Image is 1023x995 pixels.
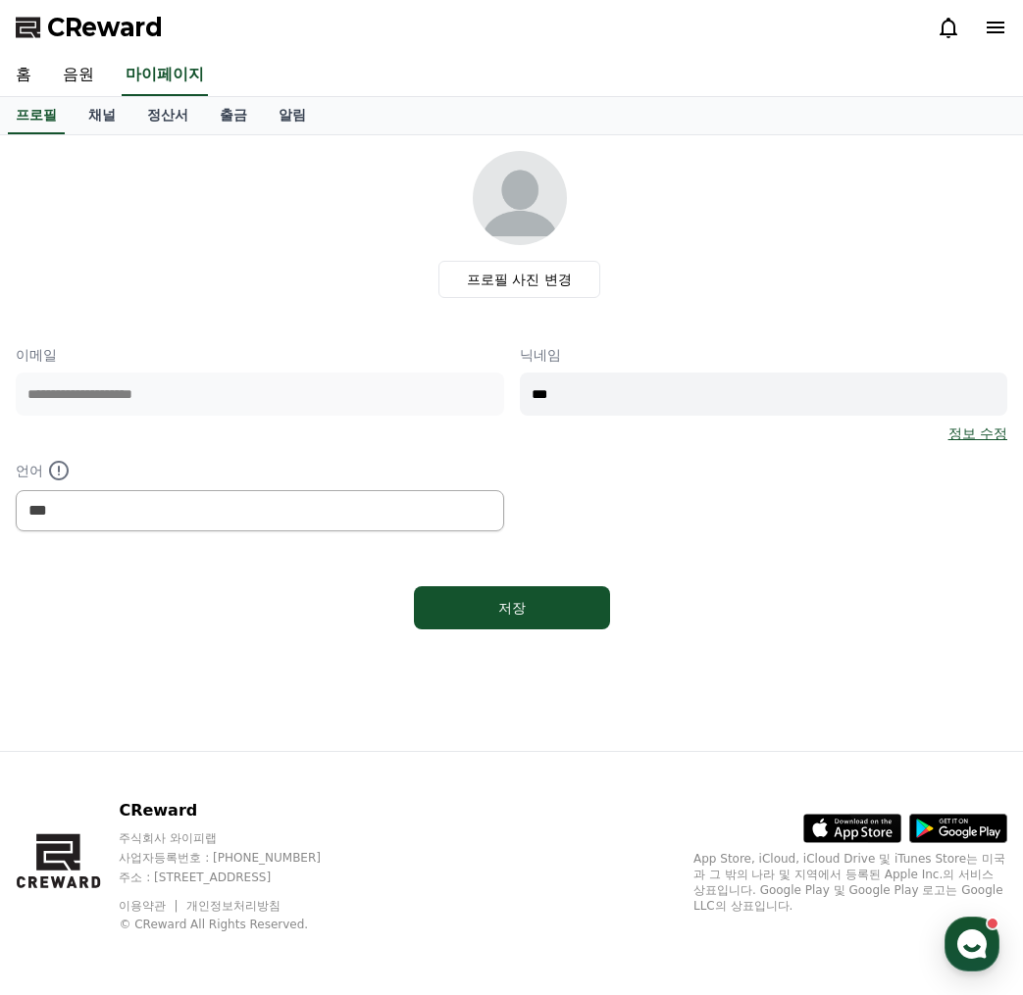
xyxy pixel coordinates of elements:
[520,345,1008,365] p: 닉네임
[119,850,358,866] p: 사업자등록번호 : [PHONE_NUMBER]
[16,459,504,482] p: 언어
[204,97,263,134] a: 출금
[122,55,208,96] a: 마이페이지
[119,899,180,913] a: 이용약관
[948,423,1007,443] a: 정보 수정
[473,151,567,245] img: profile_image
[119,870,358,885] p: 주소 : [STREET_ADDRESS]
[693,851,1007,914] p: App Store, iCloud, iCloud Drive 및 iTunes Store는 미국과 그 밖의 나라 및 지역에서 등록된 Apple Inc.의 서비스 상표입니다. Goo...
[119,917,358,932] p: © CReward All Rights Reserved.
[438,261,600,298] label: 프로필 사진 변경
[47,12,163,43] span: CReward
[16,345,504,365] p: 이메일
[73,97,131,134] a: 채널
[119,830,358,846] p: 주식회사 와이피랩
[263,97,322,134] a: 알림
[131,97,204,134] a: 정산서
[47,55,110,96] a: 음원
[453,598,571,618] div: 저장
[16,12,163,43] a: CReward
[119,799,358,822] p: CReward
[414,586,610,629] button: 저장
[8,97,65,134] a: 프로필
[186,899,281,913] a: 개인정보처리방침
